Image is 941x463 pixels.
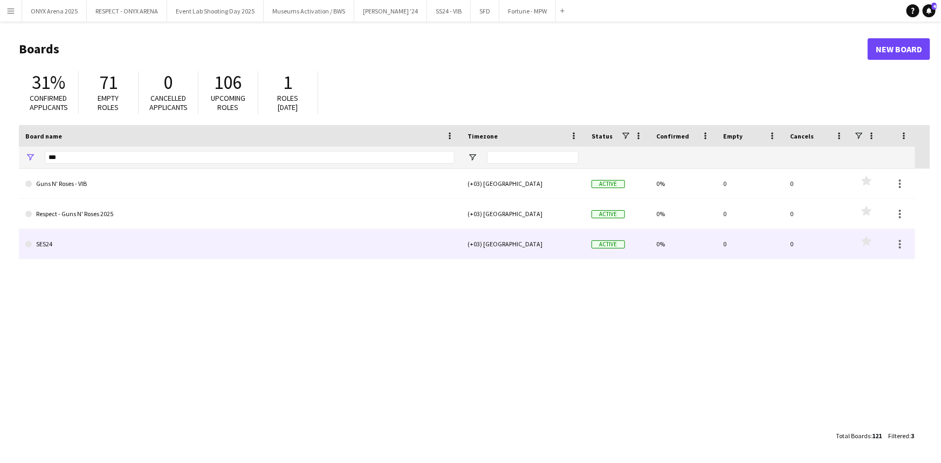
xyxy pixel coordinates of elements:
[717,169,784,198] div: 0
[149,93,188,112] span: Cancelled applicants
[22,1,87,22] button: ONYX Arena 2025
[650,169,717,198] div: 0%
[30,93,68,112] span: Confirmed applicants
[461,199,585,229] div: (+03) [GEOGRAPHIC_DATA]
[650,229,717,259] div: 0%
[650,199,717,229] div: 0%
[717,229,784,259] div: 0
[888,432,909,440] span: Filtered
[717,199,784,229] div: 0
[211,93,245,112] span: Upcoming roles
[19,41,868,57] h1: Boards
[468,153,477,162] button: Open Filter Menu
[592,180,625,188] span: Active
[25,132,62,140] span: Board name
[461,229,585,259] div: (+03) [GEOGRAPHIC_DATA]
[868,38,930,60] a: New Board
[354,1,427,22] button: [PERSON_NAME] '24
[784,199,850,229] div: 0
[836,432,870,440] span: Total Boards
[99,71,118,94] span: 71
[911,432,914,440] span: 3
[888,425,914,446] div: :
[471,1,499,22] button: SFD
[215,71,242,94] span: 106
[25,169,455,199] a: Guns N' Roses - VIB
[872,432,882,440] span: 121
[461,169,585,198] div: (+03) [GEOGRAPHIC_DATA]
[499,1,556,22] button: Fortune - MPW
[25,229,455,259] a: SES24
[87,1,167,22] button: RESPECT - ONYX ARENA
[790,132,814,140] span: Cancels
[784,169,850,198] div: 0
[592,240,625,248] span: Active
[923,4,936,17] a: 4
[32,71,65,94] span: 31%
[836,425,882,446] div: :
[45,151,455,164] input: Board name Filter Input
[592,132,613,140] span: Status
[487,151,579,164] input: Timezone Filter Input
[468,132,498,140] span: Timezone
[25,153,35,162] button: Open Filter Menu
[723,132,743,140] span: Empty
[264,1,354,22] button: Museums Activation / BWS
[284,71,293,94] span: 1
[656,132,689,140] span: Confirmed
[25,199,455,229] a: Respect - Guns N' Roses 2025
[164,71,173,94] span: 0
[167,1,264,22] button: Event Lab Shooting Day 2025
[932,3,937,10] span: 4
[427,1,471,22] button: SS24 - VIB
[278,93,299,112] span: Roles [DATE]
[784,229,850,259] div: 0
[592,210,625,218] span: Active
[98,93,119,112] span: Empty roles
